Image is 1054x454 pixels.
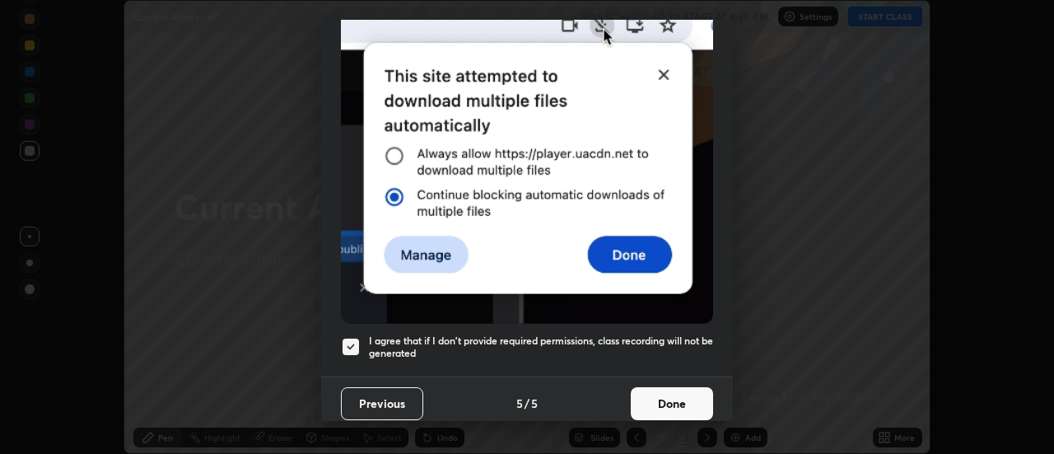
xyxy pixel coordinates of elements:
h4: 5 [516,395,523,412]
h4: / [525,395,529,412]
h5: I agree that if I don't provide required permissions, class recording will not be generated [369,335,713,360]
button: Previous [341,387,423,420]
button: Done [631,387,713,420]
h4: 5 [531,395,538,412]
